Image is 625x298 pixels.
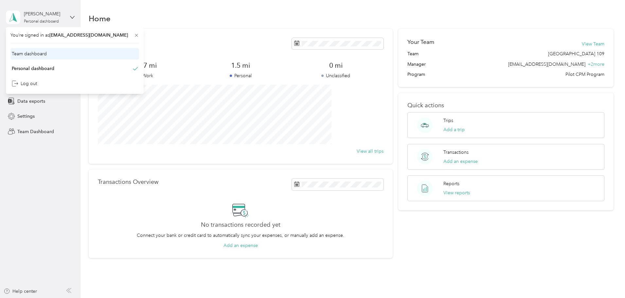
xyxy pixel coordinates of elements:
[201,221,280,228] h2: No transactions recorded yet
[223,242,258,249] button: Add an expense
[588,261,625,298] iframe: Everlance-gr Chat Button Frame
[12,65,54,72] div: Personal dashboard
[49,32,128,38] span: [EMAIL_ADDRESS][DOMAIN_NAME]
[10,32,139,39] span: You’re signed in as
[443,126,465,133] button: Add a trip
[407,71,425,78] span: Program
[565,71,604,78] span: Pilot CPM Program
[17,128,54,135] span: Team Dashboard
[17,113,35,120] span: Settings
[24,10,65,17] div: [PERSON_NAME]
[98,61,193,70] span: 95.7 mi
[548,50,604,57] span: [GEOGRAPHIC_DATA] 109
[588,61,604,67] span: + 2 more
[288,72,384,79] p: Unclassified
[443,149,469,156] p: Transactions
[17,98,45,105] span: Data exports
[137,232,344,239] p: Connect your bank or credit card to automatically sync your expenses, or manually add an expense.
[288,61,384,70] span: 0 mi
[582,41,604,47] button: View Team
[508,61,585,67] span: [EMAIL_ADDRESS][DOMAIN_NAME]
[98,72,193,79] p: Work
[89,15,111,22] h1: Home
[24,20,59,24] div: Personal dashboard
[357,148,384,155] button: View all trips
[443,158,478,165] button: Add an expense
[443,180,459,187] p: Reports
[12,50,47,57] div: Team dashboard
[443,117,453,124] p: Trips
[98,179,158,185] p: Transactions Overview
[12,80,37,87] div: Log out
[4,288,37,295] button: Help center
[407,61,426,68] span: Manager
[193,61,288,70] span: 1.5 mi
[443,189,470,196] button: View reports
[407,102,604,109] p: Quick actions
[193,72,288,79] p: Personal
[407,50,419,57] span: Team
[407,38,434,46] h2: Your Team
